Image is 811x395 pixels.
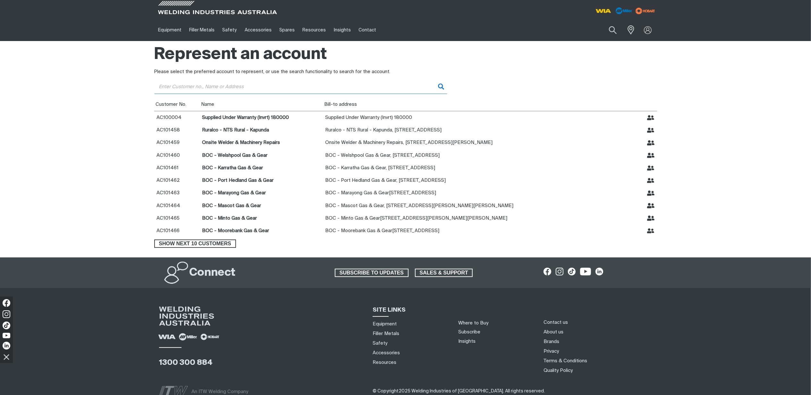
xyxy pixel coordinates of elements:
a: Contact us [544,319,568,326]
td: Supplied Under Warranty (Invrt) 180000 [199,111,323,124]
td: , [STREET_ADDRESS] [323,162,581,174]
a: About us [544,329,563,335]
a: Filler Metals [373,330,399,337]
input: Enter Customer no., Name or Address [154,80,448,94]
button: Represent BOC - Marayong Gas & Gear [647,189,655,197]
a: Contact [355,19,380,41]
a: Spares [275,19,299,41]
td: , [STREET_ADDRESS] [323,149,581,162]
td: Onsite Welder & Machinery Repairs [199,136,323,149]
nav: Footer [541,318,664,375]
a: 1300 300 884 [159,359,213,366]
a: Safety [218,19,241,41]
th: Bill-to address [323,98,581,111]
tr: BOC - Port Hedland Gas & Gear [154,174,657,187]
span: Show next 10 customers [155,240,235,248]
td: AC101459 [154,136,200,149]
a: Safety [373,340,387,347]
td: Ruralco - NTS Rural - Kapunda [199,124,323,136]
td: [STREET_ADDRESS] [323,187,581,199]
img: miller [634,6,657,16]
a: Terms & Conditions [544,357,587,364]
a: Subscribe [458,330,480,334]
button: Represent BOC - Minto Gas & Gear [647,214,655,222]
td: AC101462 [154,174,200,187]
nav: Main [154,19,531,41]
nav: Sitemap [370,319,451,367]
button: Represent BOC - Welshpool Gas & Gear [647,152,655,159]
a: Where to Buy [458,321,488,325]
a: Insights [458,339,476,344]
span: SUBSCRIBE TO UPDATES [335,269,408,277]
span: SITE LINKS [373,307,406,313]
tr: BOC - Moorebank Gas & Gear [154,224,657,237]
img: YouTube [3,333,10,338]
tr: BOC - Karratha Gas & Gear [154,162,657,174]
span: BOC - Karratha Gas & Gear [325,165,386,170]
img: hide socials [1,351,12,362]
span: An ITW Welding Company [192,389,249,394]
td: BOC - Marayong Gas & Gear [199,187,323,199]
a: Accessories [241,19,275,41]
span: BOC - Marayong Gas & Gear [325,190,389,195]
td: BOC - Mascot Gas & Gear [199,199,323,212]
span: BOC - Moorebank Gas & Gear [325,228,392,233]
td: , [STREET_ADDRESS] [323,124,581,136]
th: Customer No. [154,98,200,111]
td: BOC - Minto Gas & Gear [199,212,323,224]
tr: Ruralco - NTS Rural - Kapunda [154,124,657,136]
a: Brands [544,338,559,345]
h1: Represent an account [154,44,657,65]
td: BOC - Karratha Gas & Gear [199,162,323,174]
button: Represent BOC - Moorebank Gas & Gear [647,227,655,235]
a: Equipment [373,321,397,327]
span: Supplied Under Warranty (Invrt) 180000 [325,115,412,120]
span: Onsite Welder & Machinery Repairs [325,140,403,145]
tr: BOC - Mascot Gas & Gear [154,199,657,212]
a: Resources [299,19,330,41]
img: LinkedIn [3,342,10,349]
td: BOC - Moorebank Gas & Gear [199,224,323,237]
td: AC101466 [154,224,200,237]
span: SALES & SUPPORT [416,269,472,277]
tr: BOC - Welshpool Gas & Gear [154,149,657,162]
td: [STREET_ADDRESS][PERSON_NAME][PERSON_NAME] [323,212,581,224]
img: TikTok [3,322,10,329]
td: AC101460 [154,149,200,162]
span: BOC - Mascot Gas & Gear [325,203,384,208]
a: Accessories [373,349,400,356]
td: AC100004 [154,111,200,124]
span: BOC - Port Hedland Gas & Gear [325,178,396,183]
a: SALES & SUPPORT [415,269,473,277]
img: Facebook [3,299,10,307]
a: Resources [373,359,396,366]
button: Search products [602,22,624,38]
td: AC101458 [154,124,200,136]
th: Name [199,98,323,111]
button: Represent Supplied Under Warranty (Invrt) 180000 [647,114,655,122]
td: AC101461 [154,162,200,174]
div: Please select the preferred account to represent, or use the search functionality to search for t... [154,68,657,76]
td: BOC - Welshpool Gas & Gear [199,149,323,162]
a: Filler Metals [185,19,218,41]
h2: Connect [190,266,236,280]
a: Privacy [544,348,559,355]
td: AC101464 [154,199,200,212]
button: Represent Ruralco - NTS Rural - Kapunda [647,127,655,134]
span: © Copyright 2025 Welding Industries of [GEOGRAPHIC_DATA] . All rights reserved. [373,389,545,393]
button: Represent Onsite Welder & Machinery Repairs [647,139,655,147]
td: BOC - Port Hedland Gas & Gear [199,174,323,187]
a: SUBSCRIBE TO UPDATES [335,269,409,277]
td: AC101465 [154,212,200,224]
td: AC101463 [154,187,200,199]
td: , [STREET_ADDRESS] [323,174,581,187]
tr: Supplied Under Warranty (Invrt) 180000 [154,111,657,124]
button: Represent BOC - Mascot Gas & Gear [647,202,655,209]
a: Quality Policy [544,367,573,374]
td: [STREET_ADDRESS] [323,224,581,237]
a: Equipment [154,19,185,41]
span: ​​​​​​​​​​​​​​​​​​ ​​​​​​ [373,389,545,393]
td: , [STREET_ADDRESS][PERSON_NAME][PERSON_NAME] [323,199,581,212]
span: Ruralco - NTS Rural - Kapunda [325,128,392,132]
td: , [STREET_ADDRESS][PERSON_NAME] [323,136,581,149]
